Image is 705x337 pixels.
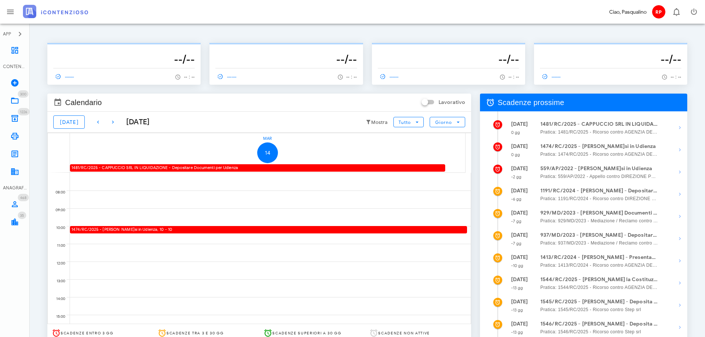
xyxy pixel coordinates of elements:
button: Mostra dettagli [672,253,687,268]
span: Pratica: 1191/RC/2024 - Ricorso contro DIREZIONE PROVINCIALE DELLE ENTRATE DI [GEOGRAPHIC_DATA] (... [540,195,658,202]
span: ------ [540,73,561,80]
span: ------ [378,73,399,80]
div: 09:00 [48,206,67,214]
div: 1481/RC/2025 - CAPPUCCIO SRL IN LIQUIDAZIONE - Depositare Documenti per Udienza [70,164,445,171]
button: Mostra dettagli [672,298,687,313]
small: -6 gg [511,196,522,202]
small: -7 gg [511,219,522,224]
strong: 1413/RC/2024 - [PERSON_NAME] - Presentarsi in [GEOGRAPHIC_DATA] [540,253,658,262]
span: Pratica: 1544/RC/2025 - Ricorso contro AGENZIA DELLE ENTRATE - RISCOSSIONE [540,284,658,291]
button: RP [649,3,667,21]
span: [DATE] [60,119,78,125]
span: Pratica: 937/MD/2023 - Mediazione / Reclamo contro AGENZIA DELLE ENTRATE - RISCOSSIONE (Udienza) [540,239,658,247]
span: Pratica: 1481/RC/2025 - Ricorso contro AGENZIA DELLE ENTRATE - RISCOSSIONE (Udienza) [540,128,658,136]
span: Pratica: 1545/RC/2025 - Ricorso contro Step srl [540,306,658,313]
strong: [DATE] [511,232,528,238]
small: 0 gg [511,130,520,135]
strong: 1544/RC/2025 - [PERSON_NAME] la Costituzione in [GEOGRAPHIC_DATA] [540,276,658,284]
button: Distintivo [667,3,685,21]
button: Mostra dettagli [672,142,687,157]
h3: --/-- [540,52,681,67]
strong: [DATE] [511,276,528,283]
span: 1226 [20,109,27,114]
span: Scadenze tra 3 e 30 gg [167,331,224,336]
p: -------------- [215,46,357,52]
span: ------ [53,73,75,80]
strong: 1481/RC/2025 - CAPPUCCIO SRL IN LIQUIDAZIONE - Depositare Documenti per Udienza [540,120,658,128]
a: ------ [540,71,564,82]
span: Distintivo [18,108,30,115]
span: Scadenze non attive [378,331,430,336]
div: 08:00 [48,188,67,196]
button: Giorno [430,117,465,127]
span: 35 [20,213,24,218]
strong: 937/MD/2023 - [PERSON_NAME] - Depositare Documenti per Udienza [540,231,658,239]
a: ------ [215,71,240,82]
strong: 559/AP/2022 - [PERSON_NAME]si in Udienza [540,165,658,173]
small: Mostra [371,119,387,125]
strong: [DATE] [511,210,528,216]
div: 11:00 [48,242,67,250]
strong: [DATE] [511,143,528,149]
span: Distintivo [18,90,28,98]
div: 15:00 [48,313,67,321]
button: Mostra dettagli [672,187,687,202]
button: Mostra dettagli [672,120,687,135]
strong: 1191/RC/2024 - [PERSON_NAME] - Depositare Documenti per Udienza [540,187,658,195]
a: ------ [53,71,78,82]
span: , 10 - 10 [71,226,467,233]
img: logo-text-2x.png [23,5,88,18]
span: Scadenze entro 3 gg [61,331,114,336]
small: 0 gg [511,152,520,157]
div: [DATE] [120,117,150,128]
small: -7 gg [511,241,522,246]
p: -------------- [53,46,195,52]
strong: [DATE] [511,299,528,305]
div: mar [70,133,465,142]
div: 10:00 [48,224,67,232]
small: -13 gg [511,330,523,335]
span: ------ [215,73,237,80]
label: Lavorativo [439,99,465,106]
small: -2 gg [511,174,522,179]
small: -13 gg [511,285,523,290]
strong: [DATE] [511,254,528,260]
h3: --/-- [378,52,519,67]
span: Pratica: 1413/RC/2024 - Ricorso contro AGENZIA DELLE ENTRATE - RISCOSSIONE (Udienza) [540,262,658,269]
strong: [DATE] [511,121,528,127]
div: 12:00 [48,259,67,267]
div: 14:00 [48,295,67,303]
strong: 929/MD/2023 - [PERSON_NAME] Documenti per Udienza [540,209,658,217]
p: -------------- [378,46,519,52]
div: Ciao, Pasqualino [609,8,647,16]
button: Mostra dettagli [672,165,687,179]
small: -13 gg [511,307,523,313]
span: -- : -- [671,74,681,80]
button: Mostra dettagli [672,209,687,224]
div: ANAGRAFICA [3,185,27,191]
p: -------------- [540,46,681,52]
span: 468 [20,195,27,200]
span: Distintivo [18,212,26,219]
span: Pratica: 929/MD/2023 - Mediazione / Reclamo contro AGENZIA DELLE ENTRATE - RISCOSSIONE (Udienza) [540,217,658,225]
h3: --/-- [215,52,357,67]
span: 14 [257,150,278,156]
div: 13:00 [48,277,67,285]
strong: 1546/RC/2025 - [PERSON_NAME] - Deposita la Costituzione in [GEOGRAPHIC_DATA] [540,320,658,328]
button: Mostra dettagli [672,276,687,290]
strong: [DATE] [511,165,528,172]
button: Mostra dettagli [672,231,687,246]
span: -- : -- [184,74,195,80]
span: Giorno [435,119,452,125]
div: CONTENZIOSO [3,63,27,70]
span: Calendario [65,97,102,108]
span: Pratica: 1546/RC/2025 - Ricorso contro Step srl [540,328,658,336]
span: Scadenze prossime [498,97,564,108]
strong: 1474/RC/2025 - [PERSON_NAME]si in Udienza [540,142,658,151]
strong: [DATE] [511,321,528,327]
span: 300 [20,92,26,97]
a: ------ [378,71,402,82]
button: [DATE] [53,115,85,129]
span: -- : -- [508,74,519,80]
span: RP [652,5,665,18]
